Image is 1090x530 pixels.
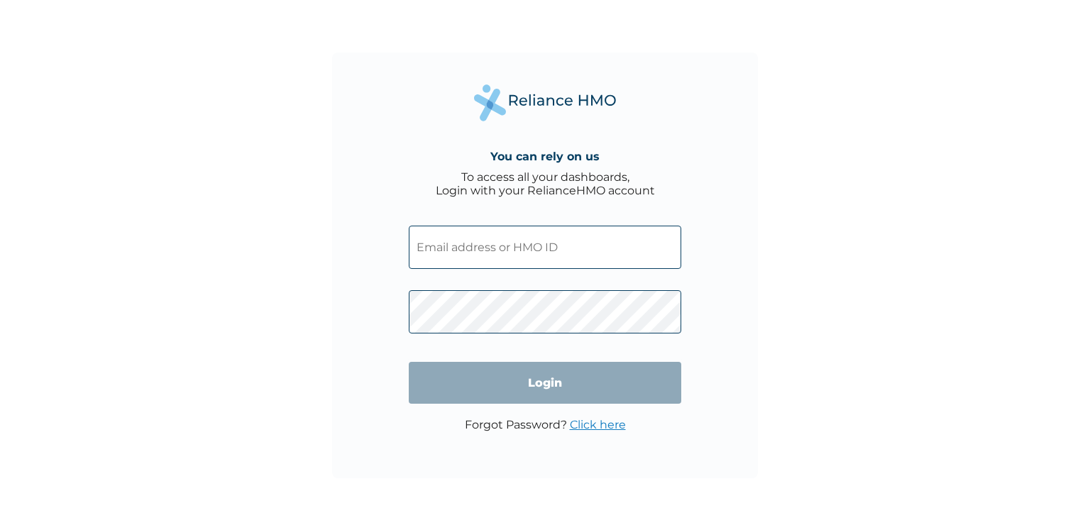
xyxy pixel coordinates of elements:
input: Email address or HMO ID [409,226,681,269]
a: Click here [570,418,626,431]
div: To access all your dashboards, Login with your RelianceHMO account [436,170,655,197]
input: Login [409,362,681,404]
img: Reliance Health's Logo [474,84,616,121]
h4: You can rely on us [490,150,600,163]
p: Forgot Password? [465,418,626,431]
